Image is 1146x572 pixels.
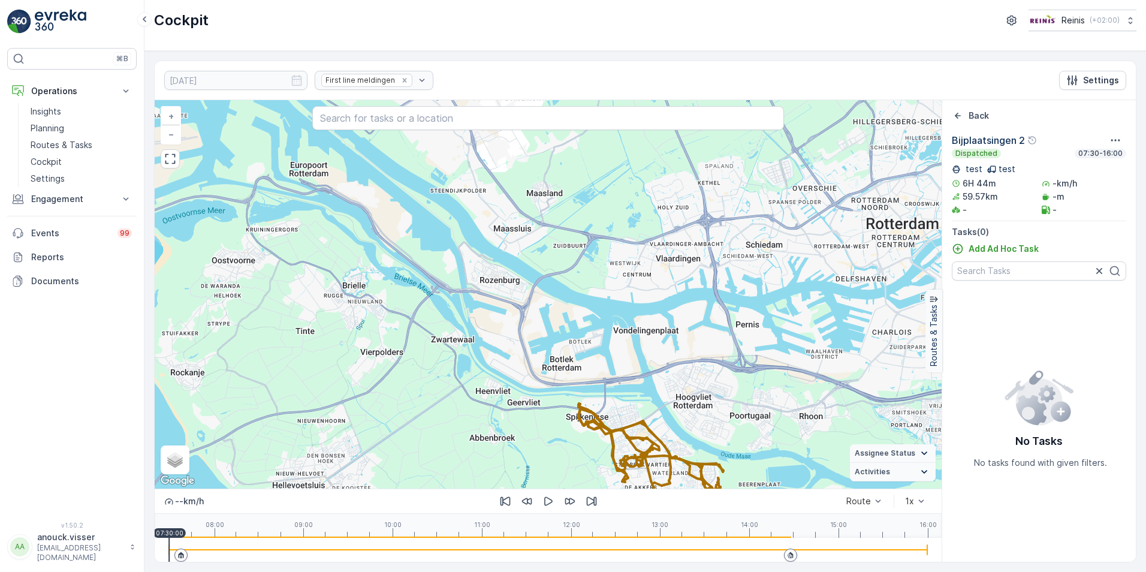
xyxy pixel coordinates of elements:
[162,447,188,473] a: Layers
[116,54,128,64] p: ⌘B
[999,163,1015,175] p: test
[31,275,132,287] p: Documents
[26,103,137,120] a: Insights
[31,85,113,97] p: Operations
[563,521,580,528] p: 12:00
[156,529,183,537] p: 07:30:00
[963,204,967,216] p: -
[37,543,123,562] p: [EMAIL_ADDRESS][DOMAIN_NAME]
[1052,204,1057,216] p: -
[158,473,197,489] a: Open this area in Google Maps (opens a new window)
[294,521,313,528] p: 09:00
[741,521,758,528] p: 14:00
[7,522,137,529] span: v 1.50.2
[10,537,29,556] div: AA
[37,531,123,543] p: anouck.visser
[158,473,197,489] img: Google
[952,110,989,122] a: Back
[26,120,137,137] a: Planning
[954,149,999,158] p: Dispatched
[830,521,847,528] p: 15:00
[969,243,1039,255] p: Add Ad Hoc Task
[154,11,209,30] p: Cockpit
[855,448,915,458] span: Assignee Status
[31,106,61,118] p: Insights
[1029,10,1136,31] button: Reinis(+02:00)
[164,71,307,90] input: dd/mm/yyyy
[952,133,1025,147] p: Bijplaatsingen 2
[1083,74,1119,86] p: Settings
[35,10,86,34] img: logo_light-DOdMpM7g.png
[1027,136,1037,145] div: Help Tooltip Icon
[974,457,1107,469] p: No tasks found with given filters.
[928,305,940,367] p: Routes & Tasks
[7,531,137,562] button: AAanouck.visser[EMAIL_ADDRESS][DOMAIN_NAME]
[7,10,31,34] img: logo
[1052,177,1077,189] p: -km/h
[1059,71,1126,90] button: Settings
[384,521,402,528] p: 10:00
[26,170,137,187] a: Settings
[1004,368,1074,426] img: config error
[963,163,982,175] p: test
[1052,191,1064,203] p: -m
[855,467,890,477] span: Activities
[7,187,137,211] button: Engagement
[175,495,204,507] p: -- km/h
[7,221,137,245] a: Events99
[162,107,180,125] a: Zoom In
[7,79,137,103] button: Operations
[1029,14,1057,27] img: Reinis-Logo-Vrijstaand_Tekengebied-1-copy2_aBO4n7j.png
[31,193,113,205] p: Engagement
[652,521,668,528] p: 13:00
[162,125,180,143] a: Zoom Out
[1090,16,1120,25] p: ( +02:00 )
[7,269,137,293] a: Documents
[1061,14,1085,26] p: Reinis
[7,245,137,269] a: Reports
[969,110,989,122] p: Back
[905,496,914,506] div: 1x
[474,521,490,528] p: 11:00
[1015,433,1063,450] p: No Tasks
[952,226,1126,238] p: Tasks ( 0 )
[31,122,64,134] p: Planning
[312,106,785,130] input: Search for tasks or a location
[168,111,174,121] span: +
[206,521,224,528] p: 08:00
[952,243,1039,255] a: Add Ad Hoc Task
[919,521,937,528] p: 16:00
[31,251,132,263] p: Reports
[963,177,996,189] p: 6H 44m
[846,496,871,506] div: Route
[31,156,62,168] p: Cockpit
[952,261,1126,281] input: Search Tasks
[168,129,174,139] span: −
[31,139,92,151] p: Routes & Tasks
[963,191,998,203] p: 59.57km
[26,153,137,170] a: Cockpit
[850,463,936,481] summary: Activities
[120,228,129,238] p: 99
[31,227,110,239] p: Events
[31,173,65,185] p: Settings
[26,137,137,153] a: Routes & Tasks
[850,444,936,463] summary: Assignee Status
[1077,149,1124,158] p: 07:30-16:00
